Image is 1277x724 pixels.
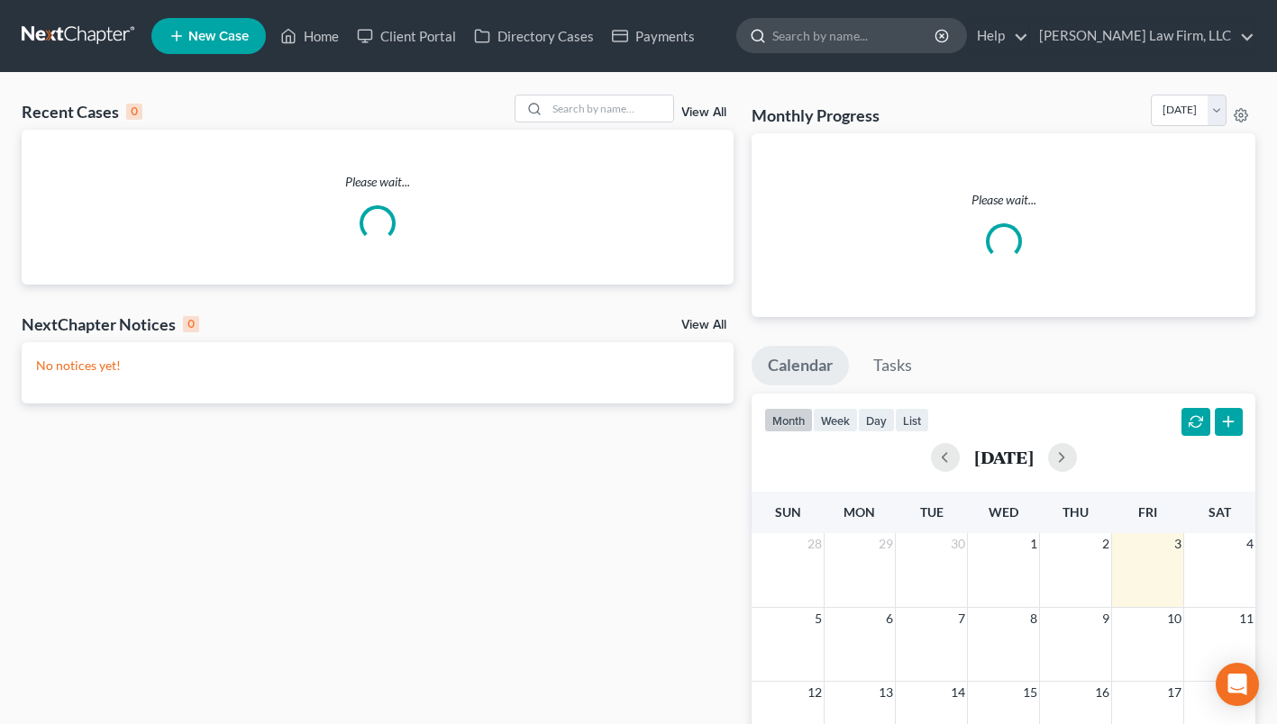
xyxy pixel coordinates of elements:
span: 9 [1100,608,1111,629]
span: 29 [877,533,895,555]
span: Sat [1209,504,1231,520]
p: Please wait... [766,191,1241,209]
h3: Monthly Progress [752,104,880,126]
div: 0 [183,316,199,332]
span: Tue [920,504,944,520]
span: Thu [1063,504,1089,520]
span: 2 [1100,533,1111,555]
span: 6 [884,608,895,629]
span: 28 [806,533,824,555]
span: 14 [949,682,967,703]
span: 15 [1021,682,1039,703]
div: Open Intercom Messenger [1216,663,1259,706]
a: Client Portal [348,20,465,52]
div: NextChapter Notices [22,313,199,335]
div: Recent Cases [22,101,142,122]
span: 8 [1028,608,1039,629]
span: 1 [1028,533,1039,555]
span: 16 [1093,682,1111,703]
span: 17 [1165,682,1183,703]
span: 10 [1165,608,1183,629]
div: 0 [126,104,142,120]
span: Sun [775,504,801,520]
a: Payments [603,20,704,52]
span: New Case [188,30,249,43]
span: 12 [806,682,824,703]
a: Calendar [752,346,849,385]
span: 13 [877,682,895,703]
button: day [858,408,895,432]
span: 4 [1245,533,1255,555]
h2: [DATE] [974,448,1034,466]
a: [PERSON_NAME] Law Firm, LLC [1030,20,1254,52]
span: 30 [949,533,967,555]
button: month [764,408,813,432]
span: 11 [1237,608,1255,629]
span: Mon [844,504,875,520]
span: 7 [956,608,967,629]
a: Home [271,20,348,52]
span: Fri [1138,504,1157,520]
p: Please wait... [22,173,734,191]
span: 5 [813,608,824,629]
input: Search by name... [772,19,937,52]
span: Wed [989,504,1018,520]
span: 3 [1172,533,1183,555]
a: Tasks [857,346,928,385]
input: Search by name... [547,95,673,122]
button: week [813,408,858,432]
a: Directory Cases [465,20,603,52]
a: Help [968,20,1028,52]
p: No notices yet! [36,357,719,375]
a: View All [681,106,726,119]
button: list [895,408,929,432]
a: View All [681,319,726,331]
